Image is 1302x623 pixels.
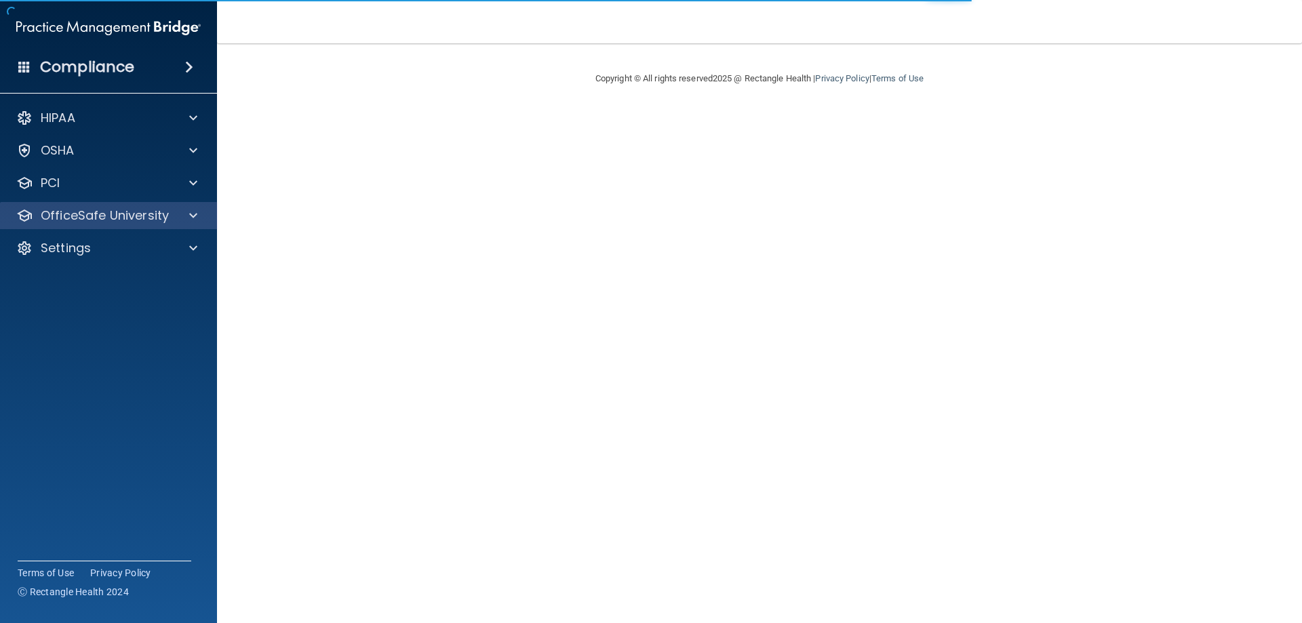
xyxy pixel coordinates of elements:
p: OfficeSafe University [41,207,169,224]
iframe: Drift Widget Chat Controller [1067,527,1286,581]
img: PMB logo [16,14,201,41]
a: HIPAA [16,110,197,126]
p: PCI [41,175,60,191]
span: Ⓒ Rectangle Health 2024 [18,585,129,599]
p: Settings [41,240,91,256]
a: Terms of Use [18,566,74,580]
p: OSHA [41,142,75,159]
a: Privacy Policy [815,73,869,83]
div: Copyright © All rights reserved 2025 @ Rectangle Health | | [512,57,1007,100]
a: OfficeSafe University [16,207,197,224]
h4: Compliance [40,58,134,77]
a: PCI [16,175,197,191]
a: OSHA [16,142,197,159]
a: Privacy Policy [90,566,151,580]
a: Terms of Use [871,73,924,83]
a: Settings [16,240,197,256]
p: HIPAA [41,110,75,126]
